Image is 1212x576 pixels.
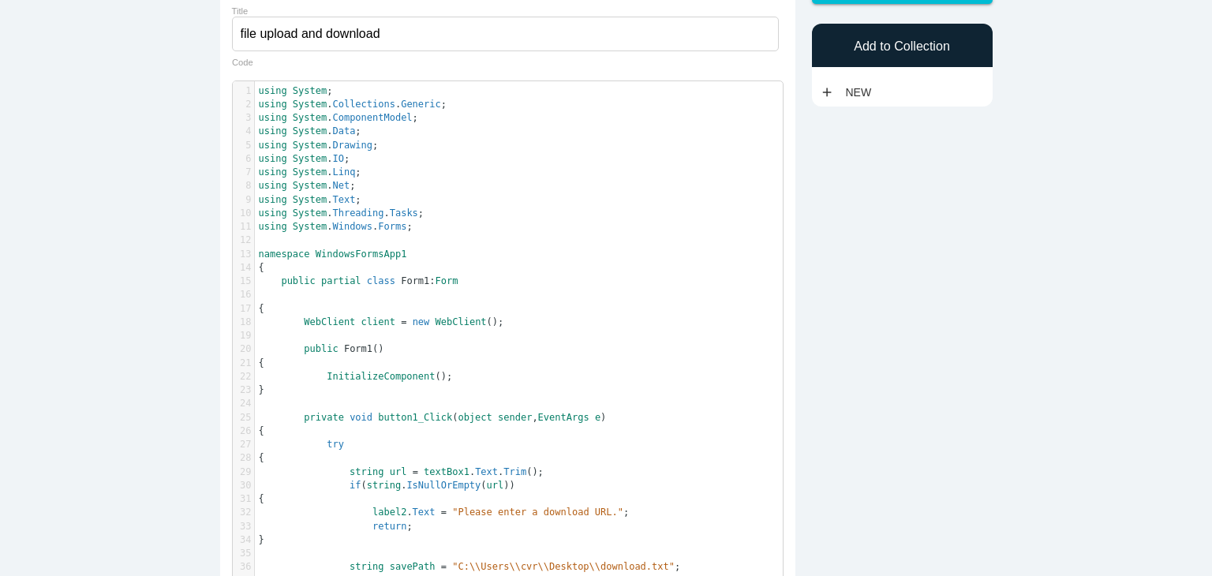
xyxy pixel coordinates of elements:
[233,125,254,138] div: 4
[259,194,287,205] span: using
[259,194,361,205] span: . ;
[406,480,481,491] span: IsNullOrEmpty
[332,140,372,151] span: Drawing
[367,275,395,286] span: class
[498,412,532,423] span: sender
[233,152,254,166] div: 6
[401,316,406,327] span: =
[259,112,418,123] span: . ;
[233,84,254,98] div: 1
[332,221,372,232] span: Windows
[595,412,600,423] span: e
[233,329,254,342] div: 19
[232,58,253,68] label: Code
[233,411,254,425] div: 25
[413,466,418,477] span: =
[259,493,264,504] span: {
[259,466,544,477] span: . . ();
[233,547,254,560] div: 35
[475,466,498,477] span: Text
[233,370,254,383] div: 22
[538,412,589,423] span: EventArgs
[372,507,406,518] span: label2
[281,275,315,286] span: public
[259,125,361,137] span: . ;
[304,412,344,423] span: private
[441,507,447,518] span: =
[259,153,350,164] span: . ;
[503,466,526,477] span: Trim
[293,99,327,110] span: System
[452,561,675,572] span: "C:\\Users\\cvr\\Desktop\\download.txt"
[233,466,254,479] div: 29
[233,342,254,356] div: 20
[293,180,327,191] span: System
[293,112,327,123] span: System
[233,357,254,370] div: 21
[259,208,287,219] span: using
[401,275,429,286] span: Form1
[332,208,383,219] span: Threading
[350,561,383,572] span: string
[233,425,254,438] div: 26
[372,521,406,532] span: return
[293,166,327,178] span: System
[233,397,254,410] div: 24
[259,303,264,314] span: {
[259,180,356,191] span: . ;
[413,507,436,518] span: Text
[304,316,355,327] span: WebClient
[259,140,287,151] span: using
[293,125,327,137] span: System
[390,466,407,477] span: url
[458,412,492,423] span: object
[233,492,254,506] div: 31
[820,78,834,107] i: add
[361,316,395,327] span: client
[321,275,361,286] span: partial
[350,412,372,423] span: void
[233,275,254,288] div: 15
[233,451,254,465] div: 28
[259,412,607,423] span: ( , )
[293,85,327,96] span: System
[304,343,338,354] span: public
[390,208,418,219] span: Tasks
[233,383,254,397] div: 23
[233,316,254,329] div: 18
[233,520,254,533] div: 33
[259,99,447,110] span: . . ;
[293,140,327,151] span: System
[332,166,355,178] span: Linq
[293,221,327,232] span: System
[436,316,487,327] span: WebClient
[259,166,361,178] span: . ;
[233,288,254,301] div: 16
[378,412,452,423] span: button1_Click
[259,99,287,110] span: using
[401,99,441,110] span: Generic
[378,221,406,232] span: Forms
[259,343,384,354] span: ()
[820,78,880,107] a: addNew
[436,275,458,286] span: Form
[259,125,287,137] span: using
[259,561,681,572] span: ;
[316,249,407,260] span: WindowsFormsApp1
[233,111,254,125] div: 3
[332,153,343,164] span: IO
[233,261,254,275] div: 14
[350,480,361,491] span: if
[332,194,355,205] span: Text
[259,208,425,219] span: . . ;
[259,85,287,96] span: using
[259,480,515,491] span: ( . ( ))
[259,452,264,463] span: {
[233,533,254,547] div: 34
[259,425,264,436] span: {
[259,357,264,368] span: {
[367,480,401,491] span: string
[293,194,327,205] span: System
[390,561,436,572] span: savePath
[233,479,254,492] div: 30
